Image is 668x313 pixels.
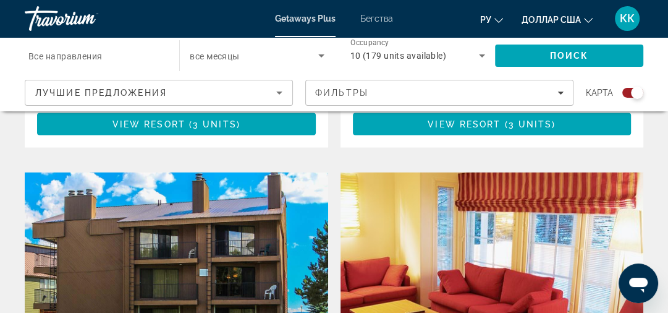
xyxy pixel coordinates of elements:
mat-select: Sort by [35,85,282,100]
span: Все направления [28,51,103,61]
font: доллар США [522,15,581,25]
a: Бегства [360,14,393,24]
font: ру [480,15,491,25]
span: Поиск [550,51,589,61]
button: View Resort(3 units) [37,113,316,135]
span: карта [586,84,613,101]
font: КК [620,12,635,25]
span: 3 units [193,119,237,129]
button: Filters [305,80,573,106]
button: View Resort(3 units) [353,113,632,135]
a: Травориум [25,2,148,35]
button: Изменить язык [480,11,503,28]
span: View Resort [112,119,185,129]
span: Лучшие предложения [35,88,167,98]
span: ( ) [501,119,556,129]
button: Изменить валюту [522,11,593,28]
input: Select destination [28,49,163,64]
span: ( ) [185,119,240,129]
span: 3 units [509,119,552,129]
span: Фильтры [315,88,368,98]
button: Меню пользователя [611,6,643,32]
span: View Resort [428,119,501,129]
button: Search [495,45,643,67]
span: Occupancy [350,38,389,47]
a: Getaways Plus [275,14,336,24]
span: все месяцы [190,51,239,61]
iframe: Кнопка запуска окна обмена сообщениями [619,264,658,303]
span: 10 (179 units available) [350,51,447,61]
